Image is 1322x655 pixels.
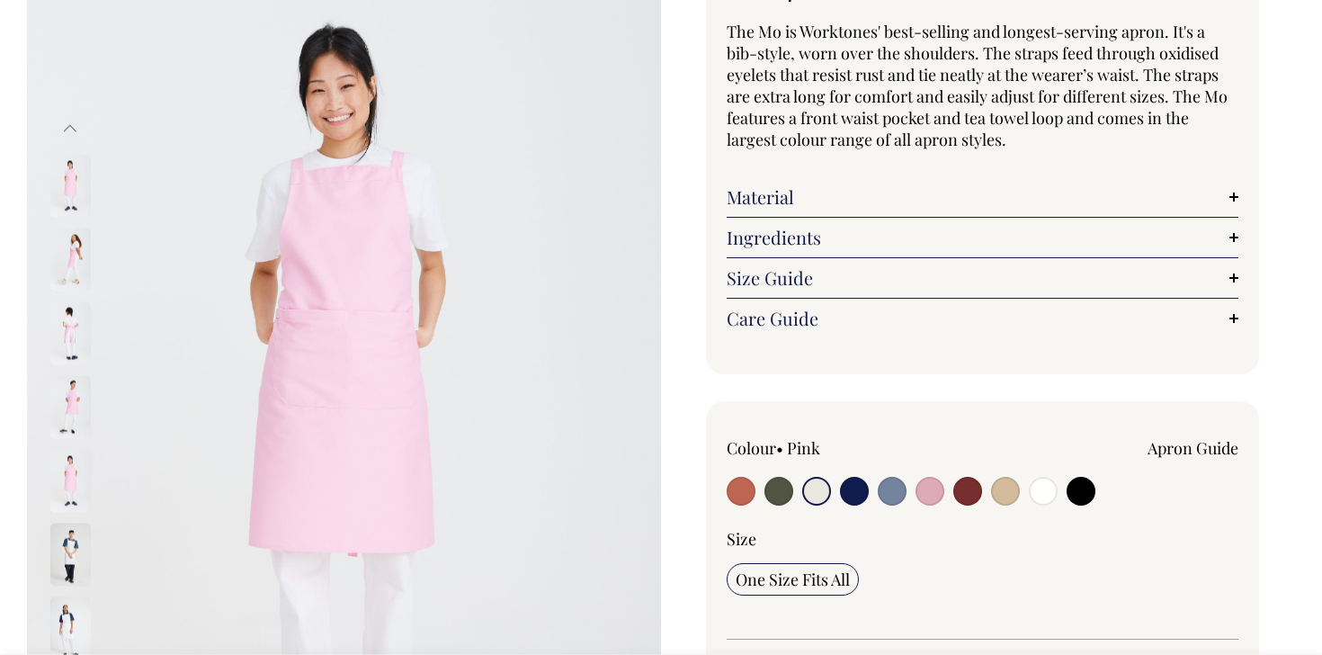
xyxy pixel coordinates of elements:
[776,437,783,459] span: •
[727,308,1238,329] a: Care Guide
[787,437,820,459] label: Pink
[727,563,859,596] input: One Size Fits All
[727,267,1238,289] a: Size Guide
[727,227,1238,248] a: Ingredients
[727,528,1238,550] div: Size
[727,21,1228,150] span: The Mo is Worktones' best-selling and longest-serving apron. It's a bib-style, worn over the shou...
[50,301,91,364] img: pink
[57,109,84,149] button: Previous
[736,569,850,590] span: One Size Fits All
[1148,437,1238,459] a: Apron Guide
[50,375,91,438] img: pink
[50,228,91,291] img: pink
[727,186,1238,208] a: Material
[727,437,932,459] div: Colour
[50,154,91,217] img: pink
[50,449,91,512] img: pink
[50,523,91,586] img: off-white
